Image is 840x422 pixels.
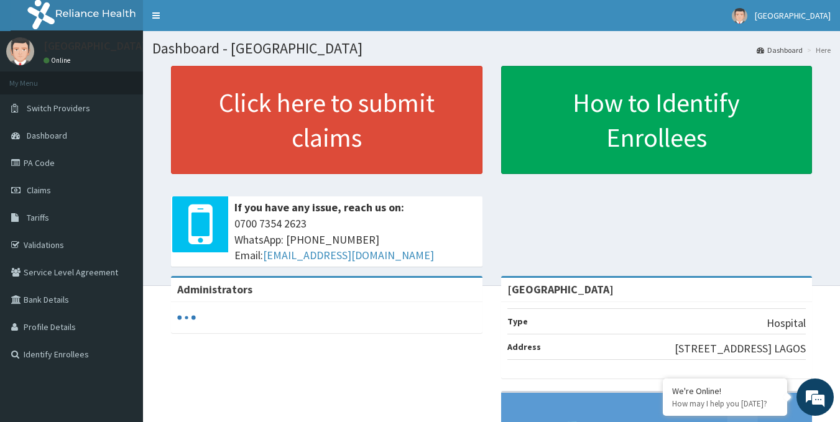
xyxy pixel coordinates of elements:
[44,56,73,65] a: Online
[27,130,67,141] span: Dashboard
[27,103,90,114] span: Switch Providers
[804,45,831,55] li: Here
[767,315,806,331] p: Hospital
[152,40,831,57] h1: Dashboard - [GEOGRAPHIC_DATA]
[44,40,146,52] p: [GEOGRAPHIC_DATA]
[507,341,541,352] b: Address
[177,282,252,296] b: Administrators
[234,200,404,214] b: If you have any issue, reach us on:
[507,316,528,327] b: Type
[732,8,747,24] img: User Image
[27,185,51,196] span: Claims
[27,212,49,223] span: Tariffs
[675,341,806,357] p: [STREET_ADDRESS] LAGOS
[6,37,34,65] img: User Image
[672,398,778,409] p: How may I help you today?
[501,66,813,174] a: How to Identify Enrollees
[177,308,196,327] svg: audio-loading
[234,216,476,264] span: 0700 7354 2623 WhatsApp: [PHONE_NUMBER] Email:
[263,248,434,262] a: [EMAIL_ADDRESS][DOMAIN_NAME]
[757,45,803,55] a: Dashboard
[755,10,831,21] span: [GEOGRAPHIC_DATA]
[507,282,614,296] strong: [GEOGRAPHIC_DATA]
[171,66,482,174] a: Click here to submit claims
[672,385,778,397] div: We're Online!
